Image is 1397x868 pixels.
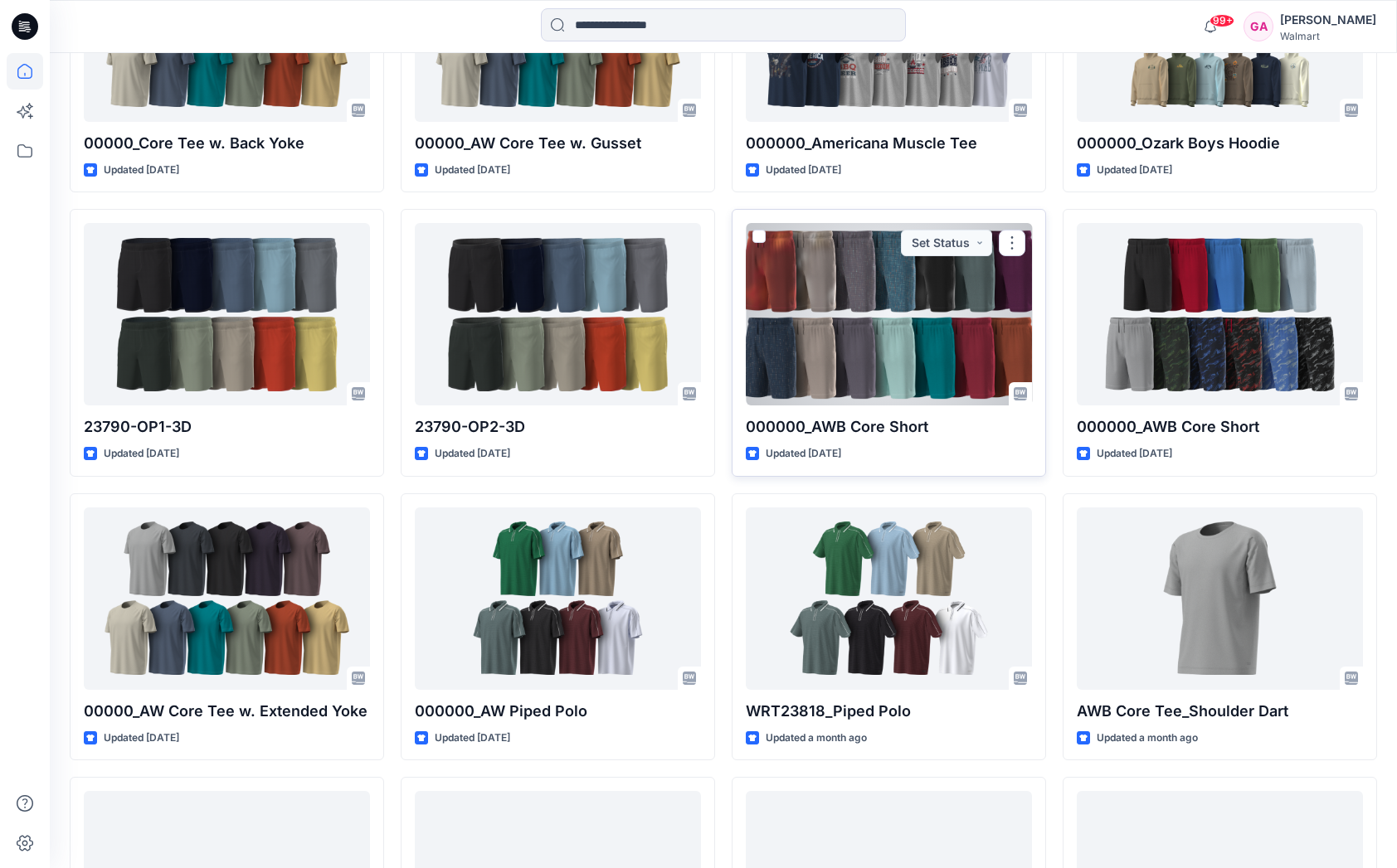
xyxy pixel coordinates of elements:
[1210,14,1234,27] span: 99+
[415,132,701,155] p: 00000_AW Core Tee w. Gusset
[766,445,841,463] p: Updated [DATE]
[1097,445,1172,463] p: Updated [DATE]
[84,132,370,155] p: 00000_Core Tee w. Back Yoke
[435,162,510,179] p: Updated [DATE]
[415,223,701,405] a: 23790-OP2-3D
[1097,162,1172,179] p: Updated [DATE]
[766,162,841,179] p: Updated [DATE]
[84,223,370,405] a: 23790-OP1-3D
[104,730,179,747] p: Updated [DATE]
[746,132,1032,155] p: 000000_Americana Muscle Tee
[1244,12,1273,41] div: GA
[84,700,370,723] p: 00000_AW Core Tee w. Extended Yoke
[415,700,701,723] p: 000000_AW Piped Polo
[104,162,179,179] p: Updated [DATE]
[84,415,370,439] p: 23790-OP1-3D
[1280,10,1376,30] div: [PERSON_NAME]
[766,730,867,747] p: Updated a month ago
[435,445,510,463] p: Updated [DATE]
[1077,223,1363,405] a: 000000_AWB Core Short
[746,700,1032,723] p: WRT23818_Piped Polo
[1097,730,1198,747] p: Updated a month ago
[746,223,1032,405] a: 000000_AWB Core Short
[1077,700,1363,723] p: AWB Core Tee_Shoulder Dart
[84,507,370,690] a: 00000_AW Core Tee w. Extended Yoke
[1077,415,1363,439] p: 000000_AWB Core Short
[1280,30,1376,42] div: Walmart
[104,445,179,463] p: Updated [DATE]
[1077,507,1363,690] a: AWB Core Tee_Shoulder Dart
[415,507,701,690] a: 000000_AW Piped Polo
[435,730,510,747] p: Updated [DATE]
[746,507,1032,690] a: WRT23818_Piped Polo
[415,415,701,439] p: 23790-OP2-3D
[1077,132,1363,155] p: 000000_Ozark Boys Hoodie
[746,415,1032,439] p: 000000_AWB Core Short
